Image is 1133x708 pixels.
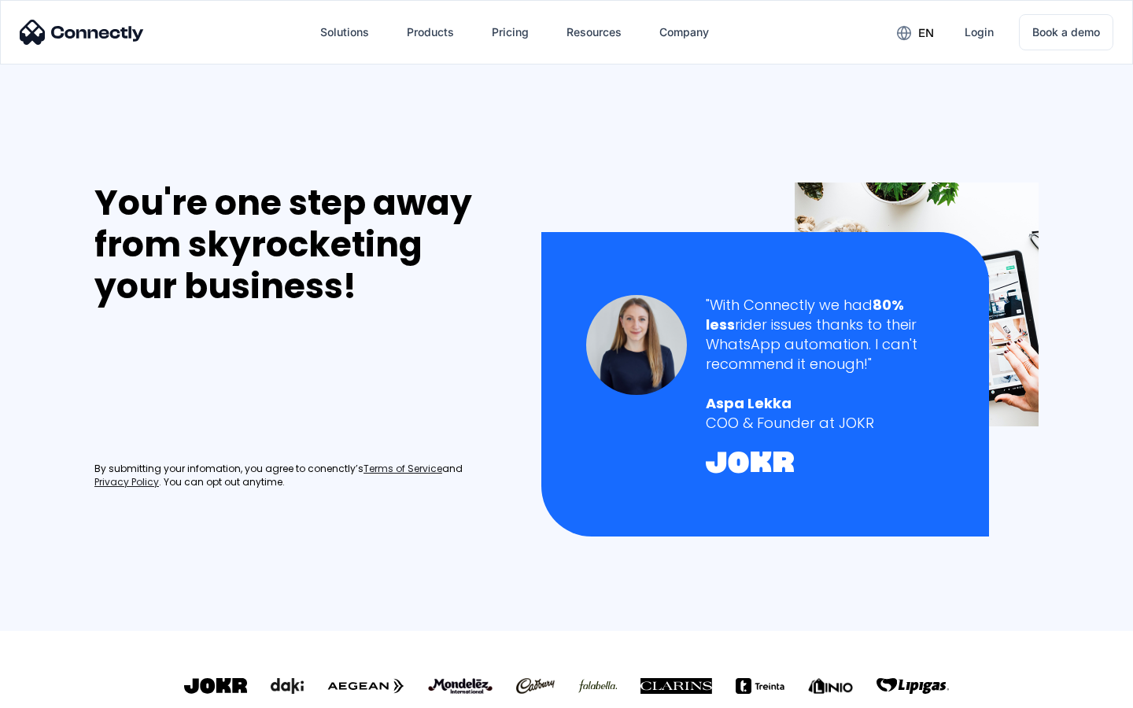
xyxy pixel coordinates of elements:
div: Products [407,21,454,43]
div: Resources [554,13,634,51]
a: Login [952,13,1006,51]
div: COO & Founder at JOKR [706,413,944,433]
div: Pricing [492,21,529,43]
ul: Language list [31,680,94,702]
div: Solutions [308,13,382,51]
div: Company [647,13,722,51]
div: Solutions [320,21,369,43]
div: "With Connectly we had rider issues thanks to their WhatsApp automation. I can't recommend it eno... [706,295,944,374]
a: Terms of Service [364,463,442,476]
div: Products [394,13,467,51]
img: Connectly Logo [20,20,144,45]
div: Login [965,21,994,43]
div: en [884,20,946,44]
strong: 80% less [706,295,904,334]
div: By submitting your infomation, you agree to conenctly’s and . You can opt out anytime. [94,463,508,489]
div: Company [659,21,709,43]
strong: Aspa Lekka [706,393,792,413]
div: You're one step away from skyrocketing your business! [94,183,508,307]
div: en [918,22,934,44]
a: Privacy Policy [94,476,159,489]
a: Book a demo [1019,14,1113,50]
aside: Language selected: English [16,680,94,702]
div: Resources [566,21,622,43]
iframe: Form 0 [94,326,330,444]
a: Pricing [479,13,541,51]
